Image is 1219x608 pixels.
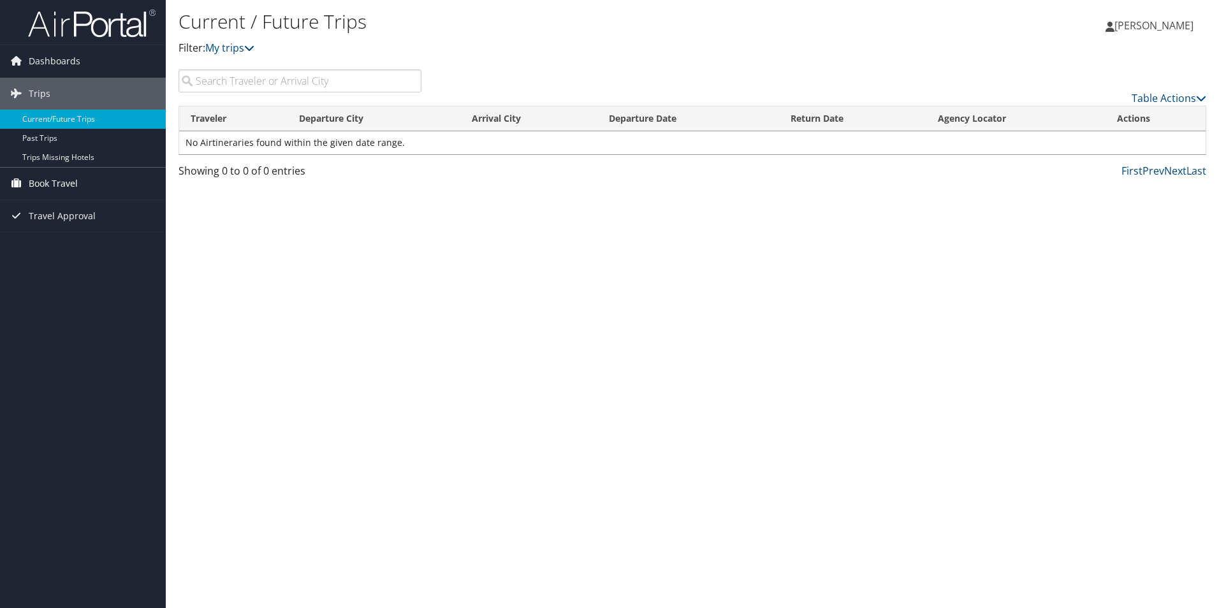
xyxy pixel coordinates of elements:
span: [PERSON_NAME] [1114,18,1193,33]
a: Table Actions [1132,91,1206,105]
th: Departure City: activate to sort column ascending [288,106,460,131]
th: Departure Date: activate to sort column descending [597,106,778,131]
h1: Current / Future Trips [179,8,864,35]
th: Return Date: activate to sort column ascending [779,106,926,131]
span: Travel Approval [29,200,96,232]
p: Filter: [179,40,864,57]
td: No Airtineraries found within the given date range. [179,131,1206,154]
a: [PERSON_NAME] [1106,6,1206,45]
span: Book Travel [29,168,78,199]
a: Next [1164,164,1186,178]
a: My trips [205,41,254,55]
th: Agency Locator: activate to sort column ascending [926,106,1106,131]
div: Showing 0 to 0 of 0 entries [179,163,421,185]
span: Trips [29,78,50,110]
th: Traveler: activate to sort column ascending [179,106,288,131]
a: First [1121,164,1142,178]
img: airportal-logo.png [28,8,156,38]
th: Arrival City: activate to sort column ascending [460,106,597,131]
input: Search Traveler or Arrival City [179,69,421,92]
a: Prev [1142,164,1164,178]
a: Last [1186,164,1206,178]
th: Actions [1106,106,1206,131]
span: Dashboards [29,45,80,77]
